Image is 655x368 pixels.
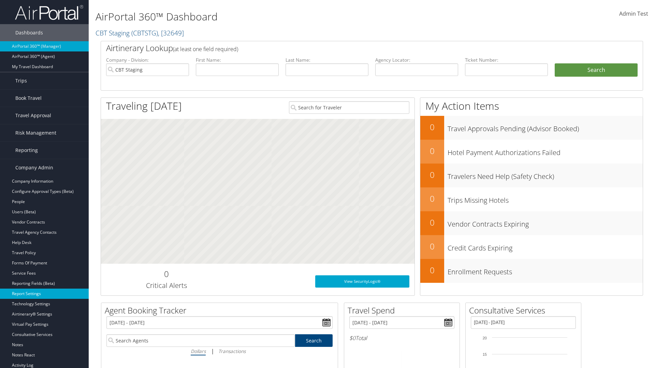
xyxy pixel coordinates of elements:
a: 0Travel Approvals Pending (Advisor Booked) [420,116,643,140]
h2: Agent Booking Tracker [105,305,338,316]
a: View SecurityLogic® [315,275,409,288]
h3: Vendor Contracts Expiring [448,216,643,229]
span: , [ 32649 ] [158,28,184,37]
div: | [106,347,333,355]
i: Dollars [191,348,206,354]
h3: Travel Approvals Pending (Advisor Booked) [448,121,643,134]
h2: 0 [420,121,444,133]
label: Agency Locator: [375,57,458,63]
h3: Credit Cards Expiring [448,240,643,253]
label: Last Name: [286,57,368,63]
span: Admin Test [619,10,648,17]
h2: Travel Spend [348,305,460,316]
span: Risk Management [15,124,56,141]
a: 0Vendor Contracts Expiring [420,211,643,235]
h3: Enrollment Requests [448,264,643,277]
h1: My Action Items [420,99,643,113]
a: Search [295,334,333,347]
span: Book Travel [15,90,42,107]
h2: 0 [420,169,444,181]
h2: 0 [106,268,227,280]
span: Trips [15,72,27,89]
h2: 0 [420,264,444,276]
a: 0Enrollment Requests [420,259,643,283]
h6: Total [349,334,454,342]
button: Search [555,63,638,77]
h1: Traveling [DATE] [106,99,182,113]
tspan: 15 [483,352,487,356]
span: (at least one field required) [173,45,238,53]
a: 0Trips Missing Hotels [420,187,643,211]
h2: Consultative Services [469,305,581,316]
h3: Hotel Payment Authorizations Failed [448,144,643,157]
h3: Travelers Need Help (Safety Check) [448,168,643,181]
span: Dashboards [15,24,43,41]
span: Company Admin [15,159,53,176]
img: airportal-logo.png [15,4,83,20]
label: Ticket Number: [465,57,548,63]
a: CBT Staging [96,28,184,37]
a: Admin Test [619,3,648,25]
a: 0Travelers Need Help (Safety Check) [420,164,643,187]
h2: 0 [420,193,444,204]
a: 0Credit Cards Expiring [420,235,643,259]
a: 0Hotel Payment Authorizations Failed [420,140,643,164]
span: Reporting [15,142,38,159]
h2: 0 [420,217,444,228]
h2: 0 [420,145,444,157]
h1: AirPortal 360™ Dashboard [96,10,464,24]
input: Search for Traveler [289,101,409,114]
i: Transactions [218,348,246,354]
label: Company - Division: [106,57,189,63]
h3: Critical Alerts [106,281,227,290]
h2: Airtinerary Lookup [106,42,593,54]
span: $0 [349,334,355,342]
input: Search Agents [106,334,295,347]
span: ( CBTSTG ) [131,28,158,37]
span: Travel Approval [15,107,51,124]
h3: Trips Missing Hotels [448,192,643,205]
h2: 0 [420,241,444,252]
label: First Name: [196,57,279,63]
tspan: 20 [483,336,487,340]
